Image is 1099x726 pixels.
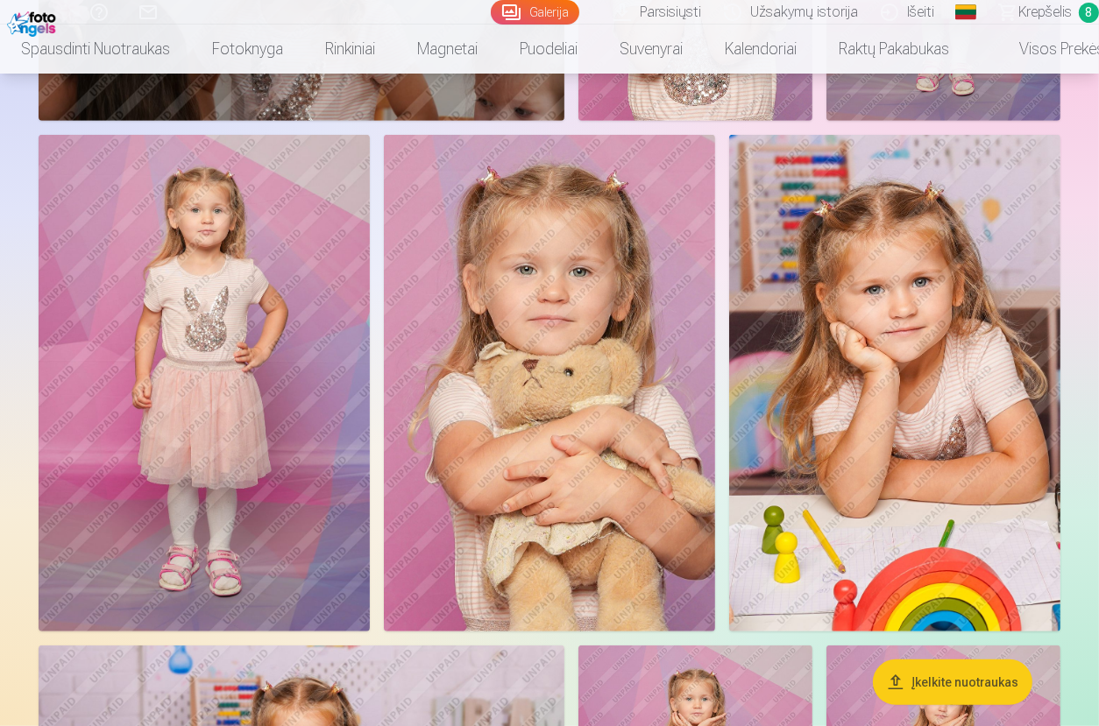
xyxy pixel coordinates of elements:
a: Rinkiniai [304,25,396,74]
img: /fa2 [7,7,60,37]
button: Įkelkite nuotraukas [873,659,1032,705]
a: Fotoknyga [191,25,304,74]
a: Puodeliai [499,25,599,74]
a: Kalendoriai [704,25,818,74]
a: Suvenyrai [599,25,704,74]
a: Magnetai [396,25,499,74]
span: Krepšelis [1018,2,1072,23]
span: 8 [1079,3,1099,23]
a: Raktų pakabukas [818,25,970,74]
